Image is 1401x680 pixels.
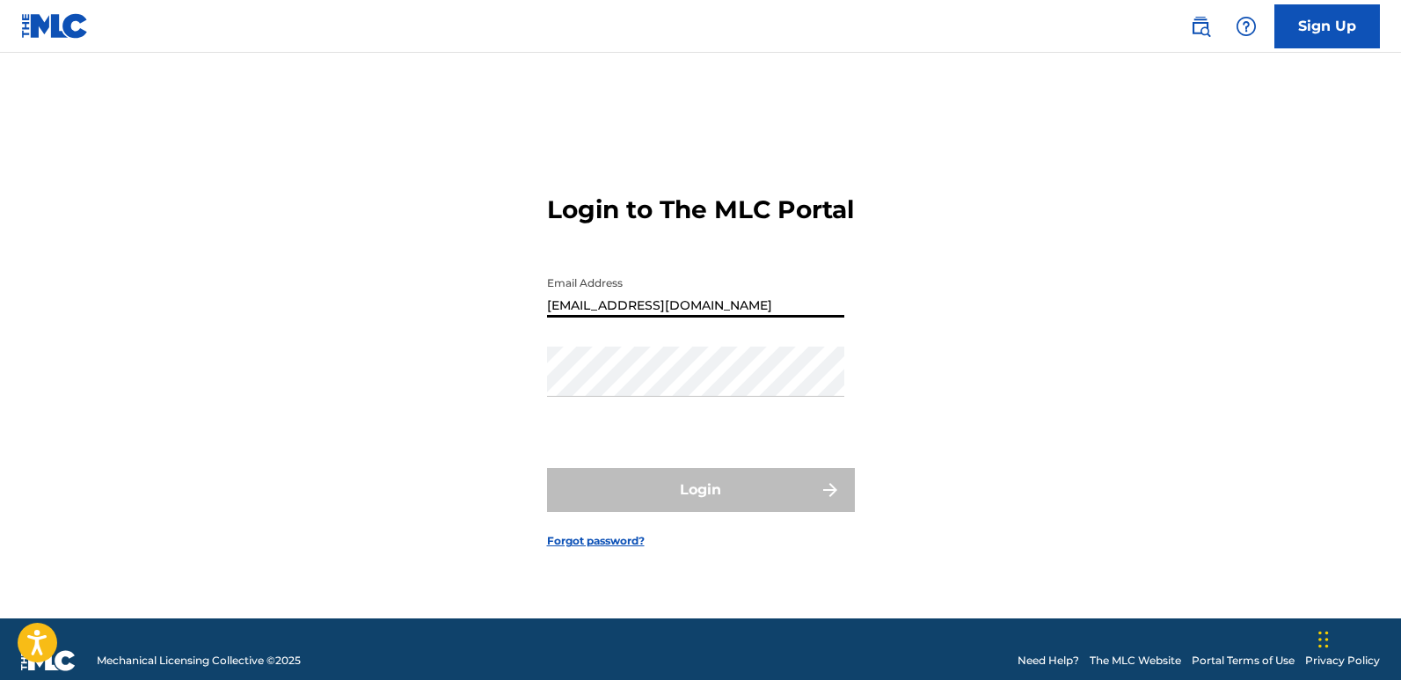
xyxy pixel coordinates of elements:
a: Sign Up [1274,4,1380,48]
a: Forgot password? [547,533,645,549]
a: Portal Terms of Use [1192,653,1295,669]
a: The MLC Website [1090,653,1181,669]
a: Need Help? [1018,653,1079,669]
iframe: Chat Widget [1313,596,1401,680]
div: Drag [1318,613,1329,666]
h3: Login to The MLC Portal [547,194,854,225]
a: Public Search [1183,9,1218,44]
img: help [1236,16,1257,37]
span: Mechanical Licensing Collective © 2025 [97,653,301,669]
img: MLC Logo [21,13,89,39]
div: Help [1229,9,1264,44]
a: Privacy Policy [1305,653,1380,669]
img: logo [21,650,76,671]
img: search [1190,16,1211,37]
